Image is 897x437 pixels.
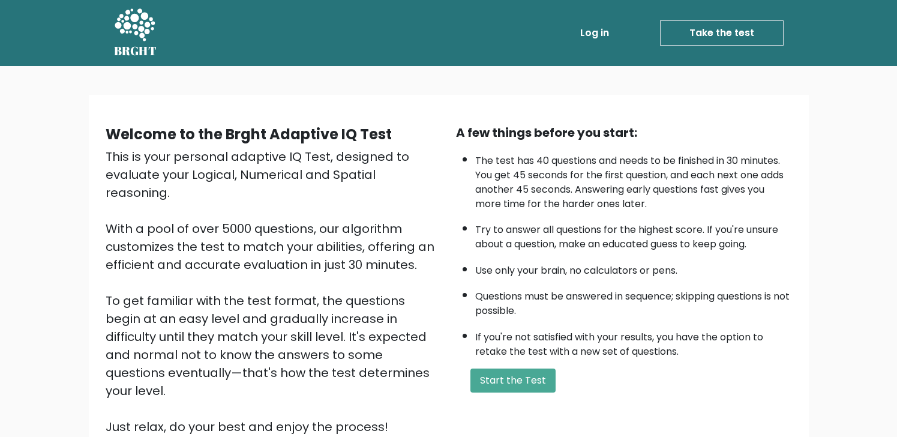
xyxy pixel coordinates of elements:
div: This is your personal adaptive IQ Test, designed to evaluate your Logical, Numerical and Spatial ... [106,148,442,436]
li: The test has 40 questions and needs to be finished in 30 minutes. You get 45 seconds for the firs... [475,148,792,211]
li: Questions must be answered in sequence; skipping questions is not possible. [475,283,792,318]
h5: BRGHT [114,44,157,58]
a: Take the test [660,20,784,46]
a: BRGHT [114,5,157,61]
li: Try to answer all questions for the highest score. If you're unsure about a question, make an edu... [475,217,792,252]
li: Use only your brain, no calculators or pens. [475,258,792,278]
button: Start the Test [470,369,556,393]
b: Welcome to the Brght Adaptive IQ Test [106,124,392,144]
div: A few things before you start: [456,124,792,142]
a: Log in [575,21,614,45]
li: If you're not satisfied with your results, you have the option to retake the test with a new set ... [475,324,792,359]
